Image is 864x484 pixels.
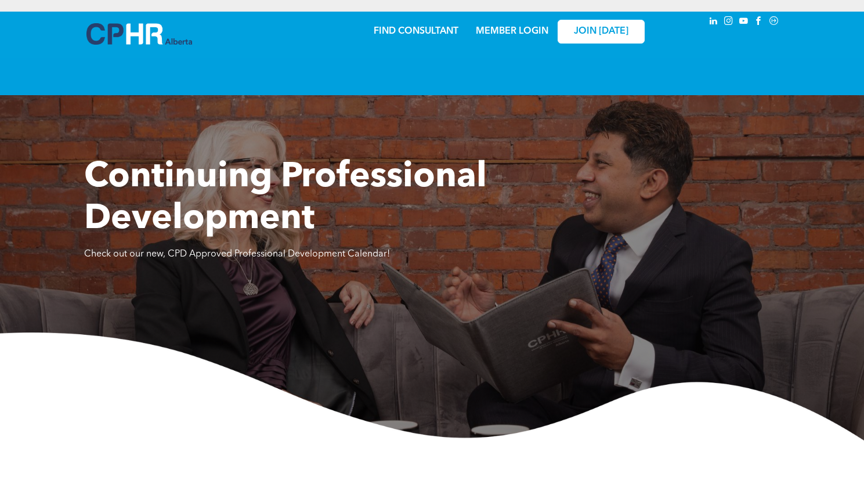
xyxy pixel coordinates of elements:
[574,26,628,37] span: JOIN [DATE]
[722,15,735,30] a: instagram
[707,15,720,30] a: linkedin
[738,15,750,30] a: youtube
[86,23,192,45] img: A blue and white logo for cp alberta
[476,27,548,36] a: MEMBER LOGIN
[84,250,390,259] span: Check out our new, CPD Approved Professional Development Calendar!
[84,160,487,237] span: Continuing Professional Development
[374,27,458,36] a: FIND CONSULTANT
[558,20,645,44] a: JOIN [DATE]
[768,15,780,30] a: Social network
[753,15,765,30] a: facebook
